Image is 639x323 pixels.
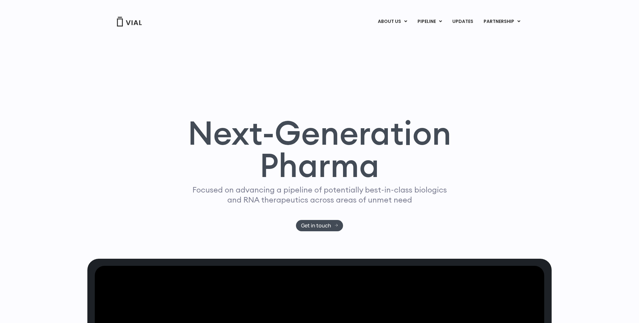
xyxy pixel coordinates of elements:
[301,223,331,228] span: Get in touch
[116,17,142,26] img: Vial Logo
[180,117,459,182] h1: Next-Generation Pharma
[190,185,449,205] p: Focused on advancing a pipeline of potentially best-in-class biologics and RNA therapeutics acros...
[447,16,478,27] a: UPDATES
[412,16,447,27] a: PIPELINEMenu Toggle
[296,220,343,231] a: Get in touch
[478,16,526,27] a: PARTNERSHIPMenu Toggle
[373,16,412,27] a: ABOUT USMenu Toggle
